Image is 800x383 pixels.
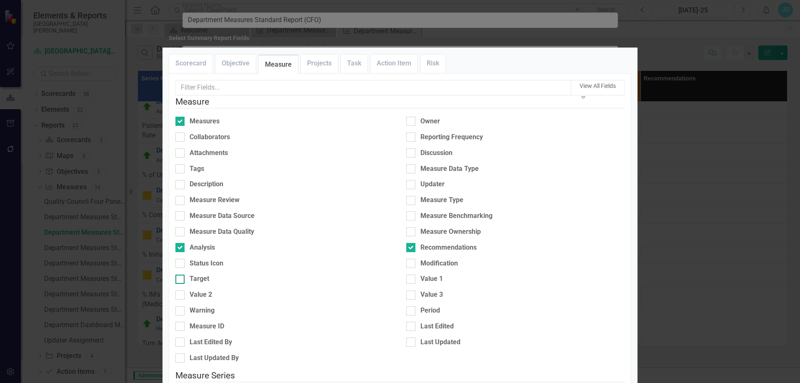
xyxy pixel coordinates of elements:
[175,80,571,95] input: Filter Fields...
[301,55,338,73] a: Projects
[420,211,492,221] div: Measure Benchmarking
[190,353,239,363] div: Last Updated By
[420,148,452,158] div: Discussion
[420,117,440,126] div: Owner
[420,195,463,205] div: Measure Type
[580,82,616,90] div: View All Fields
[215,55,256,73] a: Objective
[190,133,230,142] div: Collaborators
[259,56,298,74] a: Measure
[190,306,215,315] div: Warning
[190,290,212,300] div: Value 2
[169,35,249,41] div: Select Summary Report Fields
[190,259,223,268] div: Status Icon
[341,55,367,73] a: Task
[370,55,417,73] a: Action Item
[420,322,454,331] div: Last Edited
[190,274,209,284] div: Target
[190,180,223,189] div: Description
[190,164,204,174] div: Tags
[420,290,443,300] div: Value 3
[169,55,212,73] a: Scorecard
[175,95,625,108] legend: Measure
[420,338,460,347] div: Last Updated
[420,180,445,189] div: Updater
[190,148,228,158] div: Attachments
[420,164,479,174] div: Measure Data Type
[190,338,232,347] div: Last Edited By
[420,243,477,253] div: Recommendations
[420,306,440,315] div: Period
[190,243,215,253] div: Analysis
[420,133,483,142] div: Reporting Frequency
[190,211,255,221] div: Measure Data Source
[190,322,224,331] div: Measure ID
[175,369,625,382] legend: Measure Series
[190,227,254,237] div: Measure Data Quality
[190,117,220,126] div: Measures
[420,227,481,237] div: Measure Ownership
[420,274,443,284] div: Value 1
[420,55,445,73] a: Risk
[190,195,240,205] div: Measure Review
[420,259,458,268] div: Modification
